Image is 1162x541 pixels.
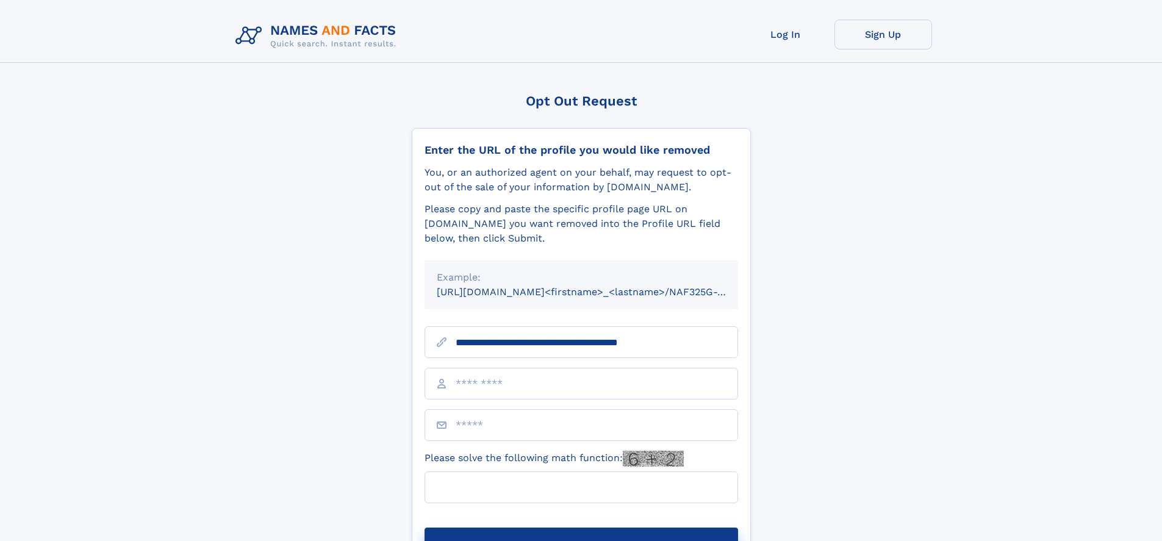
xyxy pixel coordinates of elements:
img: Logo Names and Facts [231,20,406,52]
div: Example: [437,270,726,285]
div: Please copy and paste the specific profile page URL on [DOMAIN_NAME] you want removed into the Pr... [425,202,738,246]
div: You, or an authorized agent on your behalf, may request to opt-out of the sale of your informatio... [425,165,738,195]
a: Sign Up [834,20,932,49]
div: Opt Out Request [412,93,751,109]
a: Log In [737,20,834,49]
div: Enter the URL of the profile you would like removed [425,143,738,157]
label: Please solve the following math function: [425,451,684,467]
small: [URL][DOMAIN_NAME]<firstname>_<lastname>/NAF325G-xxxxxxxx [437,286,761,298]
